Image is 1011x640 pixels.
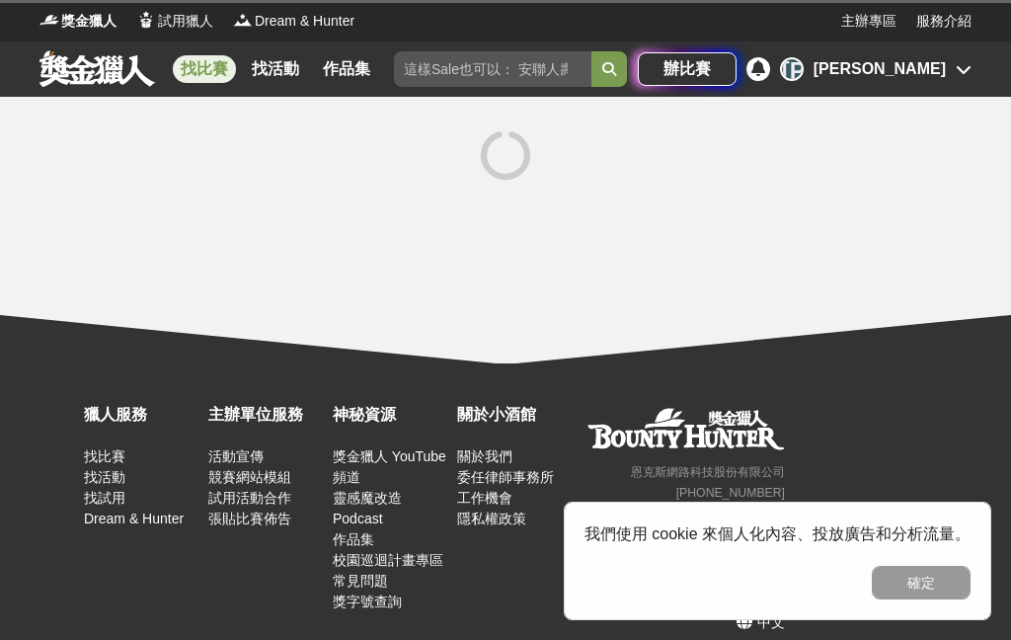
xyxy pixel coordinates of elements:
[780,57,804,81] div: [PERSON_NAME]
[333,403,447,427] div: 神秘資源
[333,448,446,485] a: 獎金獵人 YouTube 頻道
[457,490,512,506] a: 工作機會
[457,403,572,427] div: 關於小酒館
[136,11,213,32] a: Logo試用獵人
[173,55,236,83] a: 找比賽
[208,490,291,506] a: 試用活動合作
[233,11,354,32] a: LogoDream & Hunter
[457,469,554,485] a: 委任律師事務所
[244,55,307,83] a: 找活動
[84,403,198,427] div: 獵人服務
[872,566,971,600] button: 確定
[757,614,785,630] span: 中文
[61,11,117,32] span: 獎金獵人
[333,490,402,526] a: 靈感魔改造 Podcast
[584,525,971,542] span: 我們使用 cookie 來個人化內容、投放廣告和分析流量。
[208,511,291,526] a: 張貼比賽佈告
[136,10,156,30] img: Logo
[255,11,354,32] span: Dream & Hunter
[676,486,785,500] small: [PHONE_NUMBER]
[84,469,125,485] a: 找活動
[814,57,946,81] div: [PERSON_NAME]
[208,403,323,427] div: 主辦單位服務
[638,52,737,86] a: 辦比賽
[84,511,184,526] a: Dream & Hunter
[333,573,388,589] a: 常見問題
[158,11,213,32] span: 試用獵人
[39,11,117,32] a: Logo獎金獵人
[208,448,264,464] a: 活動宣傳
[394,51,591,87] input: 這樣Sale也可以： 安聯人壽創意銷售法募集
[84,448,125,464] a: 找比賽
[39,10,59,30] img: Logo
[208,469,291,485] a: 競賽網站模組
[84,490,125,506] a: 找試用
[841,11,896,32] a: 主辦專區
[315,55,378,83] a: 作品集
[333,552,443,568] a: 校園巡迴計畫專區
[457,448,512,464] a: 關於我們
[333,594,402,609] a: 獎字號查詢
[457,511,526,526] a: 隱私權政策
[233,10,253,30] img: Logo
[916,11,972,32] a: 服務介紹
[631,465,785,479] small: 恩克斯網路科技股份有限公司
[333,531,374,547] a: 作品集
